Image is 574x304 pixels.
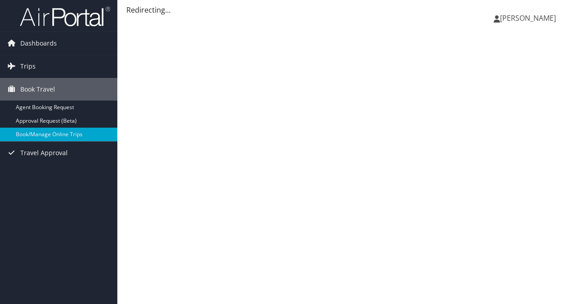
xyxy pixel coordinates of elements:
[20,6,110,27] img: airportal-logo.png
[20,78,55,101] span: Book Travel
[20,142,68,164] span: Travel Approval
[500,13,556,23] span: [PERSON_NAME]
[126,5,565,15] div: Redirecting...
[20,55,36,78] span: Trips
[494,5,565,32] a: [PERSON_NAME]
[20,32,57,55] span: Dashboards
